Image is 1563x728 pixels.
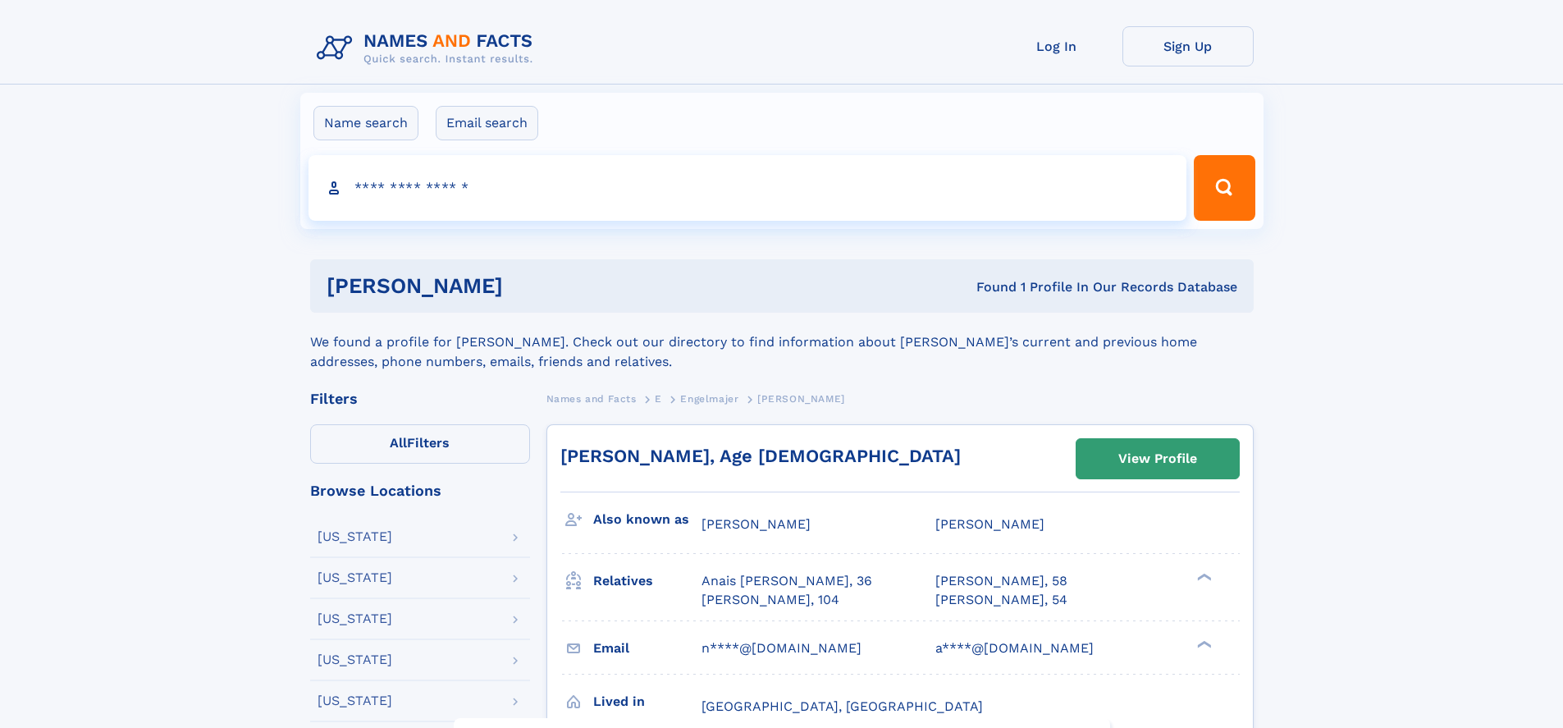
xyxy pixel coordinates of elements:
[593,688,702,716] h3: Lived in
[310,313,1254,372] div: We found a profile for [PERSON_NAME]. Check out our directory to find information about [PERSON_N...
[546,388,637,409] a: Names and Facts
[739,278,1237,296] div: Found 1 Profile In Our Records Database
[655,388,662,409] a: E
[680,393,738,405] span: Engelmajer
[318,694,392,707] div: [US_STATE]
[318,653,392,666] div: [US_STATE]
[318,612,392,625] div: [US_STATE]
[757,393,845,405] span: [PERSON_NAME]
[702,516,811,532] span: [PERSON_NAME]
[935,591,1067,609] a: [PERSON_NAME], 54
[935,572,1067,590] a: [PERSON_NAME], 58
[318,571,392,584] div: [US_STATE]
[390,435,407,451] span: All
[1118,440,1197,478] div: View Profile
[313,106,418,140] label: Name search
[593,634,702,662] h3: Email
[593,567,702,595] h3: Relatives
[702,698,983,714] span: [GEOGRAPHIC_DATA], [GEOGRAPHIC_DATA]
[1076,439,1239,478] a: View Profile
[1122,26,1254,66] a: Sign Up
[310,26,546,71] img: Logo Names and Facts
[310,391,530,406] div: Filters
[680,388,738,409] a: Engelmajer
[702,572,872,590] a: Anais [PERSON_NAME], 36
[655,393,662,405] span: E
[327,276,740,296] h1: [PERSON_NAME]
[935,516,1044,532] span: [PERSON_NAME]
[1194,155,1255,221] button: Search Button
[702,591,839,609] a: [PERSON_NAME], 104
[310,483,530,498] div: Browse Locations
[308,155,1187,221] input: search input
[560,446,961,466] a: [PERSON_NAME], Age [DEMOGRAPHIC_DATA]
[593,506,702,533] h3: Also known as
[310,424,530,464] label: Filters
[991,26,1122,66] a: Log In
[1193,639,1213,649] div: ❯
[436,106,538,140] label: Email search
[318,530,392,543] div: [US_STATE]
[1193,572,1213,583] div: ❯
